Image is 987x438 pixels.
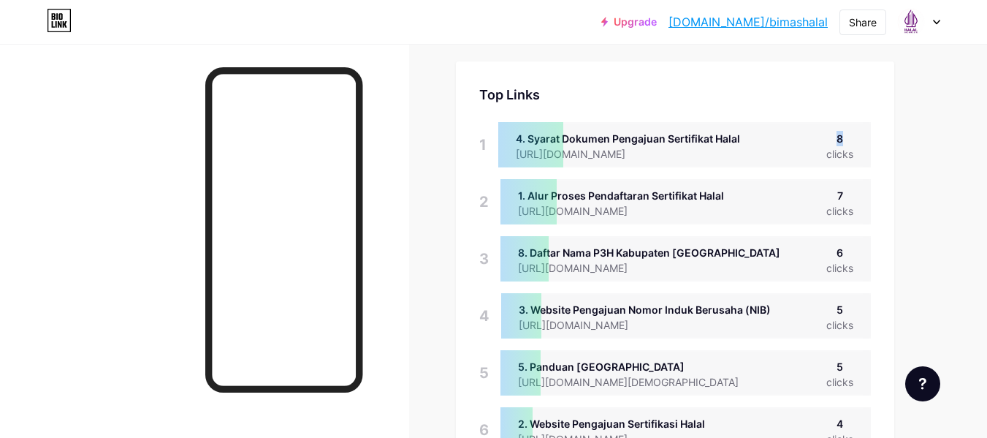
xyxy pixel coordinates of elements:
div: clicks [826,317,853,333]
div: 5 [826,359,853,374]
div: [URL][DOMAIN_NAME] [518,203,724,219]
div: 3 [479,236,489,282]
div: [URL][DOMAIN_NAME] [519,317,771,333]
div: 8 [826,131,853,146]
div: 3. Website Pengajuan Nomor Induk Berusaha (NIB) [519,302,771,317]
div: [URL][DOMAIN_NAME] [516,146,740,162]
div: 6 [826,245,853,260]
div: 2 [479,179,489,224]
div: Share [849,15,877,30]
a: [DOMAIN_NAME]/bimashalal [668,13,828,31]
div: clicks [826,203,853,219]
div: 4 [826,416,853,431]
img: Hafizha Mawaddah [897,8,925,36]
div: 5. Panduan [GEOGRAPHIC_DATA] [518,359,762,374]
div: 7 [826,188,853,203]
div: [URL][DOMAIN_NAME] [518,260,780,276]
div: 4. Syarat Dokumen Pengajuan Sertifikat Halal [516,131,740,146]
div: 5 [479,350,489,396]
div: Top Links [479,85,871,105]
div: clicks [826,146,853,162]
div: 1. Alur Proses Pendaftaran Sertifikat Halal [518,188,724,203]
div: 8. Daftar Nama P3H Kabupaten [GEOGRAPHIC_DATA] [518,245,780,260]
a: Upgrade [601,16,657,28]
div: clicks [826,260,853,276]
div: 1 [479,122,487,167]
div: 4 [479,293,489,339]
div: 2. Website Pengajuan Sertifikasi Halal [518,416,705,431]
div: clicks [826,374,853,390]
div: 5 [826,302,853,317]
div: [URL][DOMAIN_NAME][DEMOGRAPHIC_DATA] [518,374,762,390]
